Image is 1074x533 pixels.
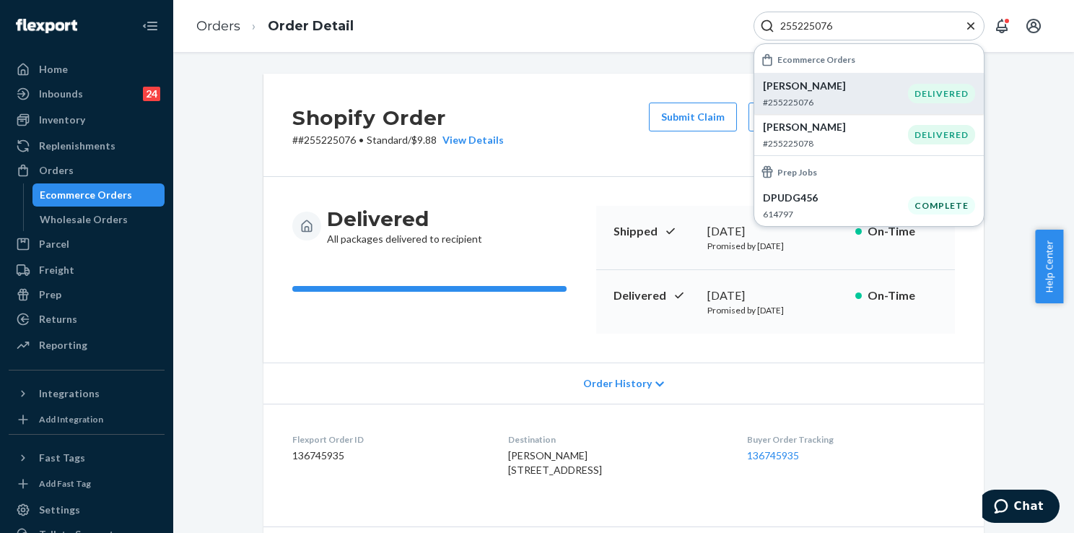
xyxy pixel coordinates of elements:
[982,490,1060,526] iframe: Opens a widget where you can chat to one of our agents
[9,259,165,282] a: Freight
[760,19,774,33] svg: Search Icon
[292,448,485,463] dd: 136745935
[614,287,696,304] p: Delivered
[747,449,799,461] a: 136745935
[9,308,165,331] a: Returns
[39,163,74,178] div: Orders
[908,84,975,103] div: DELIVERED
[9,134,165,157] a: Replenishments
[327,206,482,232] h3: Delivered
[143,87,160,101] div: 24
[777,55,855,64] h6: Ecommerce Orders
[39,287,61,302] div: Prep
[9,58,165,81] a: Home
[39,451,85,465] div: Fast Tags
[437,133,504,147] button: View Details
[508,449,602,476] span: [PERSON_NAME] [STREET_ADDRESS]
[987,12,1016,40] button: Open notifications
[359,134,364,146] span: •
[583,376,652,391] span: Order History
[763,79,908,93] p: [PERSON_NAME]
[763,96,908,108] p: #255225076
[508,433,723,446] dt: Destination
[9,382,165,405] button: Integrations
[39,386,100,401] div: Integrations
[747,433,955,446] dt: Buyer Order Tracking
[39,62,68,77] div: Home
[964,19,978,34] button: Close Search
[868,287,938,304] p: On-Time
[39,113,85,127] div: Inventory
[707,223,844,240] div: [DATE]
[9,108,165,131] a: Inventory
[763,208,908,220] p: 614797
[268,18,354,34] a: Order Detail
[39,503,80,517] div: Settings
[763,137,908,149] p: #255225078
[763,191,908,205] p: DPUDG456
[774,19,952,33] input: Search Input
[16,19,77,33] img: Flexport logo
[32,208,165,231] a: Wholesale Orders
[649,103,737,131] button: Submit Claim
[9,233,165,256] a: Parcel
[868,223,938,240] p: On-Time
[748,103,842,131] button: Create Return
[32,183,165,207] a: Ecommerce Orders
[39,338,87,352] div: Reporting
[908,125,975,144] div: DELIVERED
[39,263,74,277] div: Freight
[185,5,365,48] ol: breadcrumbs
[292,103,504,133] h2: Shopify Order
[292,433,485,446] dt: Flexport Order ID
[763,120,908,134] p: [PERSON_NAME]
[9,446,165,469] button: Fast Tags
[777,168,817,177] h6: Prep Jobs
[908,196,975,214] div: Complete
[40,188,132,202] div: Ecommerce Orders
[9,411,165,428] a: Add Integration
[292,133,504,147] p: # #255225076 / $9.88
[614,223,696,240] p: Shipped
[9,82,165,105] a: Inbounds24
[707,240,844,252] p: Promised by [DATE]
[9,475,165,493] a: Add Fast Tag
[1035,230,1063,303] button: Help Center
[39,237,69,251] div: Parcel
[196,18,240,34] a: Orders
[9,159,165,182] a: Orders
[39,413,103,425] div: Add Integration
[707,304,844,316] p: Promised by [DATE]
[9,498,165,521] a: Settings
[9,334,165,357] a: Reporting
[39,139,115,153] div: Replenishments
[1019,12,1048,40] button: Open account menu
[9,283,165,306] a: Prep
[39,87,83,101] div: Inbounds
[39,477,91,490] div: Add Fast Tag
[39,312,77,326] div: Returns
[136,12,165,40] button: Close Navigation
[367,134,408,146] span: Standard
[40,212,128,227] div: Wholesale Orders
[327,206,482,246] div: All packages delivered to recipient
[707,287,844,304] div: [DATE]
